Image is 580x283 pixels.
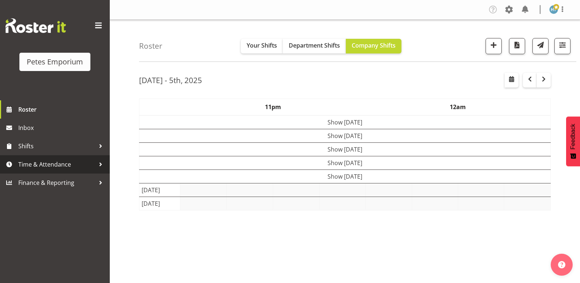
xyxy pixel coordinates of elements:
[27,56,83,67] div: Petes Emporium
[554,38,570,54] button: Filter Shifts
[139,183,180,197] td: [DATE]
[289,41,340,49] span: Department Shifts
[139,142,551,156] td: Show [DATE]
[180,98,366,115] th: 11pm
[18,104,106,115] span: Roster
[139,75,202,85] h2: [DATE] - 5th, 2025
[509,38,525,54] button: Download a PDF of the roster according to the set date range.
[247,41,277,49] span: Your Shifts
[241,39,283,53] button: Your Shifts
[18,122,106,133] span: Inbox
[139,129,551,142] td: Show [DATE]
[283,39,346,53] button: Department Shifts
[570,124,576,149] span: Feedback
[566,116,580,166] button: Feedback - Show survey
[18,177,95,188] span: Finance & Reporting
[366,98,551,115] th: 12am
[549,5,558,14] img: helena-tomlin701.jpg
[139,156,551,170] td: Show [DATE]
[18,159,95,170] span: Time & Attendance
[5,18,66,33] img: Rosterit website logo
[18,141,95,152] span: Shifts
[352,41,396,49] span: Company Shifts
[139,170,551,183] td: Show [DATE]
[558,261,565,268] img: help-xxl-2.png
[486,38,502,54] button: Add a new shift
[139,197,180,210] td: [DATE]
[532,38,549,54] button: Send a list of all shifts for the selected filtered period to all rostered employees.
[505,73,519,87] button: Select a specific date within the roster.
[346,39,401,53] button: Company Shifts
[139,115,551,129] td: Show [DATE]
[139,42,162,50] h4: Roster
